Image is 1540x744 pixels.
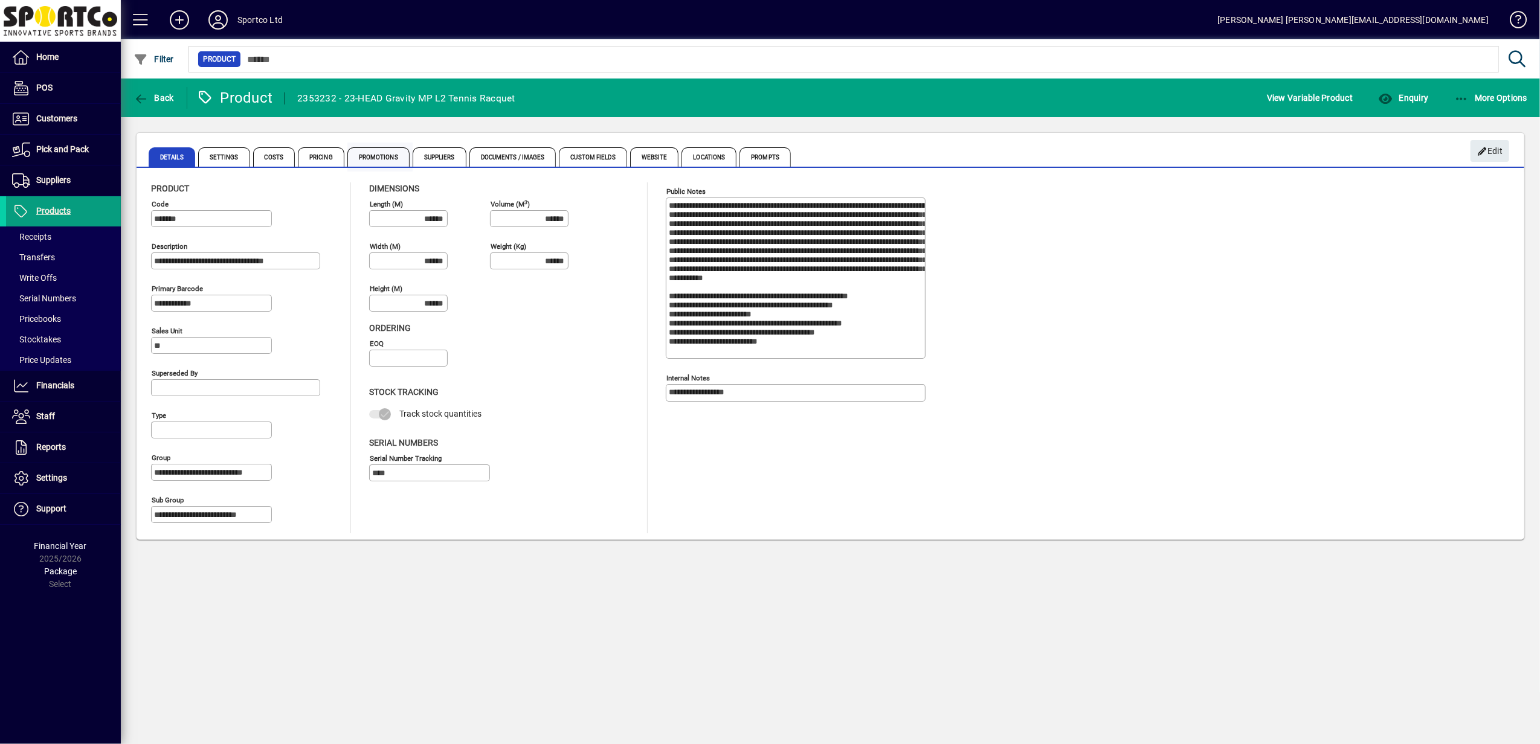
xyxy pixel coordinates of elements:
[1477,141,1503,161] span: Edit
[36,380,74,390] span: Financials
[1264,87,1356,109] button: View Variable Product
[36,175,71,185] span: Suppliers
[524,199,527,205] sup: 3
[36,504,66,513] span: Support
[198,147,250,167] span: Settings
[370,200,403,208] mat-label: Length (m)
[6,104,121,134] a: Customers
[152,200,169,208] mat-label: Code
[370,242,401,251] mat-label: Width (m)
[12,335,61,344] span: Stocktakes
[36,144,89,154] span: Pick and Pack
[6,73,121,103] a: POS
[12,273,57,283] span: Write Offs
[666,187,706,196] mat-label: Public Notes
[36,52,59,62] span: Home
[203,53,236,65] span: Product
[6,463,121,493] a: Settings
[559,147,627,167] span: Custom Fields
[369,438,438,447] span: Serial Numbers
[134,54,174,64] span: Filter
[152,411,166,420] mat-label: Type
[1378,93,1428,103] span: Enquiry
[34,541,87,551] span: Financial Year
[36,206,71,216] span: Products
[6,165,121,196] a: Suppliers
[630,147,679,167] span: Website
[199,9,237,31] button: Profile
[6,288,121,309] a: Serial Numbers
[681,147,736,167] span: Locations
[237,10,283,30] div: Sportco Ltd
[134,93,174,103] span: Back
[1471,140,1509,162] button: Edit
[152,369,198,377] mat-label: Superseded by
[6,494,121,524] a: Support
[253,147,295,167] span: Costs
[12,252,55,262] span: Transfers
[36,83,53,92] span: POS
[152,284,203,293] mat-label: Primary barcode
[36,411,55,421] span: Staff
[666,374,710,382] mat-label: Internal Notes
[12,293,76,303] span: Serial Numbers
[12,232,51,242] span: Receipts
[1267,88,1353,107] span: View Variable Product
[36,442,66,452] span: Reports
[6,371,121,401] a: Financials
[6,247,121,268] a: Transfers
[297,89,515,108] div: 2353232 - 23-HEAD Gravity MP L2 Tennis Racquet
[491,200,530,208] mat-label: Volume (m )
[347,147,410,167] span: Promotions
[130,87,177,109] button: Back
[6,350,121,370] a: Price Updates
[370,454,442,462] mat-label: Serial Number tracking
[12,314,61,324] span: Pricebooks
[6,402,121,432] a: Staff
[491,242,526,251] mat-label: Weight (Kg)
[151,184,189,193] span: Product
[6,309,121,329] a: Pricebooks
[369,184,419,193] span: Dimensions
[6,226,121,247] a: Receipts
[1451,87,1531,109] button: More Options
[6,432,121,463] a: Reports
[6,42,121,72] a: Home
[1375,87,1431,109] button: Enquiry
[399,409,482,418] span: Track stock quantities
[369,387,439,397] span: Stock Tracking
[1217,10,1489,30] div: [PERSON_NAME] [PERSON_NAME][EMAIL_ADDRESS][DOMAIN_NAME]
[1501,2,1525,42] a: Knowledge Base
[36,473,67,483] span: Settings
[152,454,170,462] mat-label: Group
[6,135,121,165] a: Pick and Pack
[739,147,791,167] span: Prompts
[1454,93,1528,103] span: More Options
[152,242,187,251] mat-label: Description
[413,147,466,167] span: Suppliers
[6,329,121,350] a: Stocktakes
[130,48,177,70] button: Filter
[152,496,184,504] mat-label: Sub group
[12,355,71,365] span: Price Updates
[160,9,199,31] button: Add
[370,339,384,348] mat-label: EOQ
[469,147,556,167] span: Documents / Images
[152,327,182,335] mat-label: Sales unit
[149,147,195,167] span: Details
[44,566,77,576] span: Package
[298,147,344,167] span: Pricing
[369,323,411,333] span: Ordering
[370,284,402,293] mat-label: Height (m)
[6,268,121,288] a: Write Offs
[121,87,187,109] app-page-header-button: Back
[36,114,77,123] span: Customers
[196,88,273,107] div: Product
